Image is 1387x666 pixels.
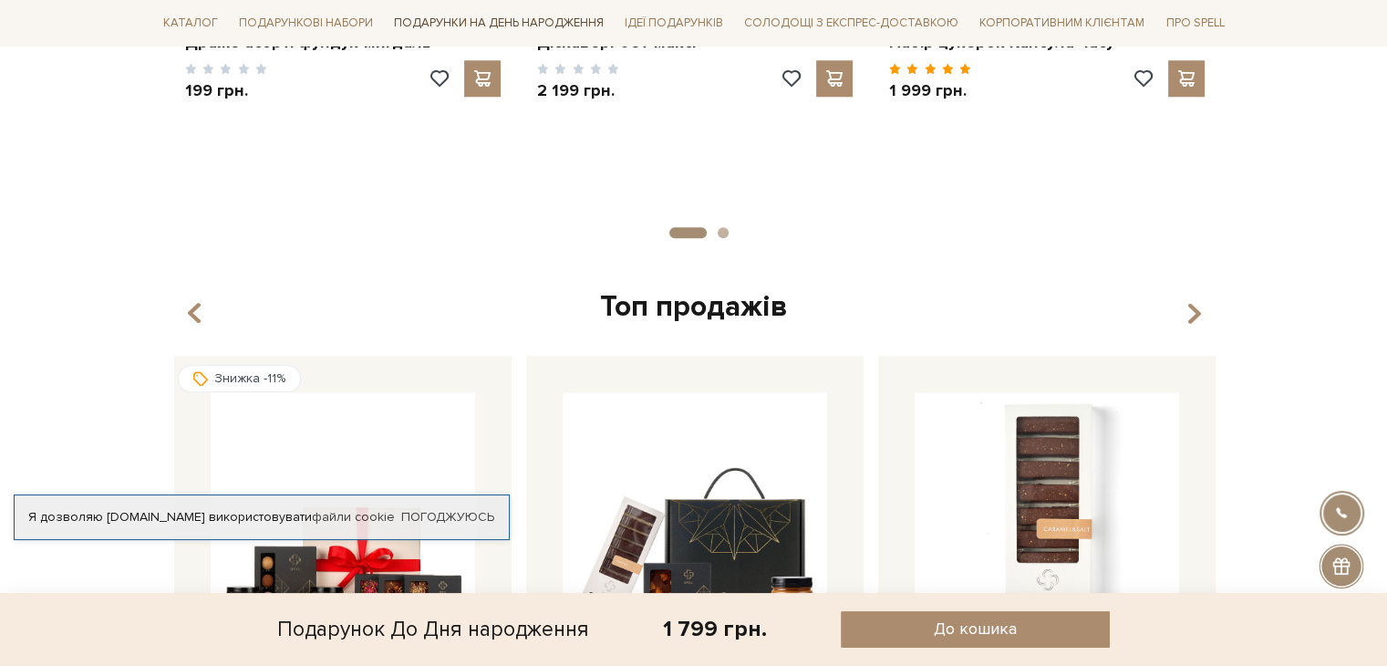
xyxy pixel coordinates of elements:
[387,9,611,37] a: Подарунки на День народження
[178,365,301,392] div: Знижка -11%
[312,509,395,525] a: файли cookie
[1158,9,1231,37] a: Про Spell
[737,7,966,38] a: Солодощі з експрес-доставкою
[167,288,1221,327] div: Топ продажів
[156,9,225,37] a: Каталог
[841,611,1109,648] button: До кошика
[277,611,589,648] div: Подарунок До Дня народження
[232,9,380,37] a: Подарункові набори
[617,9,730,37] a: Ідеї подарунків
[15,509,509,526] div: Я дозволяю [DOMAIN_NAME] використовувати
[972,9,1152,37] a: Корпоративним клієнтам
[663,615,767,643] div: 1 799 грн.
[934,619,1017,640] span: До кошика
[718,227,729,238] button: 2 of 2
[537,80,620,101] p: 2 199 грн.
[401,509,494,526] a: Погоджуюсь
[669,227,707,238] button: 1 of 2
[889,80,972,101] p: 1 999 грн.
[185,80,268,101] p: 199 грн.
